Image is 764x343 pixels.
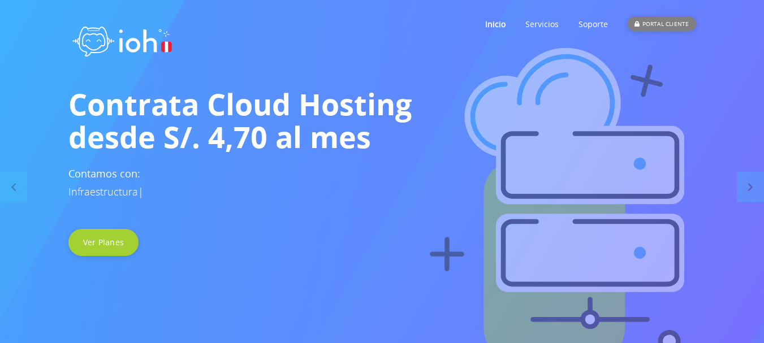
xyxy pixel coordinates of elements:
[68,14,176,64] img: logo ioh
[628,2,696,46] a: PORTAL CLIENTE
[628,16,696,31] div: PORTAL CLIENTE
[68,88,696,153] h1: Contrata Cloud Hosting desde S/. 4,70 al mes
[579,2,608,46] a: Soporte
[138,185,144,198] span: |
[485,2,506,46] a: Inicio
[68,164,696,201] h3: Contamos con:
[68,185,138,198] span: Infraestructura
[68,229,139,256] a: Ver Planes
[525,2,559,46] a: Servicios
